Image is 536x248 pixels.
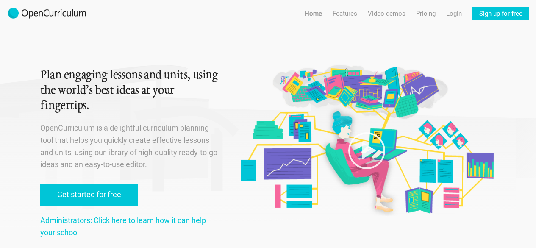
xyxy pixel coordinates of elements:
[416,7,436,20] a: Pricing
[40,68,219,114] h1: Plan engaging lessons and units, using the world’s best ideas at your fingertips.
[305,7,322,20] a: Home
[40,216,206,237] a: Administrators: Click here to learn how it can help your school
[7,7,87,20] img: 2017-logo-m.png
[446,7,462,20] a: Login
[472,7,529,20] a: Sign up for free
[368,7,405,20] a: Video demos
[40,122,219,171] p: OpenCurriculum is a delightful curriculum planning tool that helps you quickly create effective l...
[40,184,138,206] a: Get started for free
[333,7,357,20] a: Features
